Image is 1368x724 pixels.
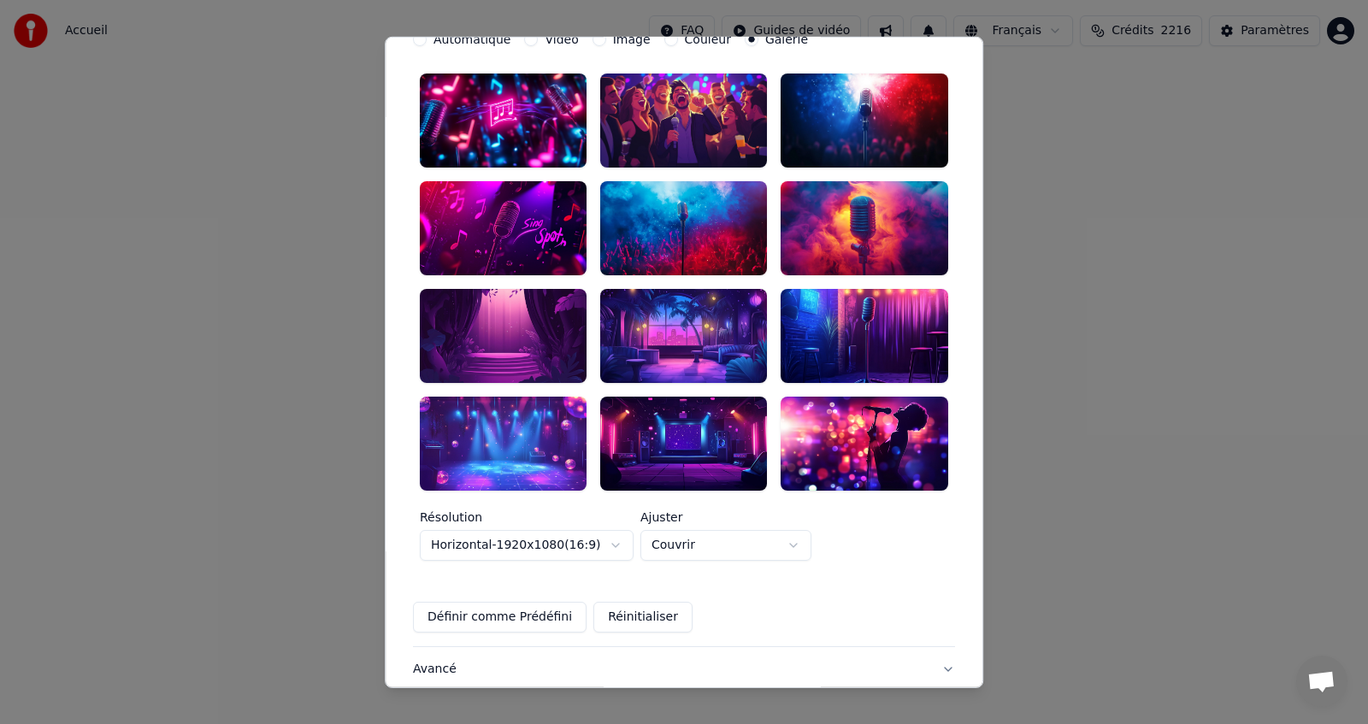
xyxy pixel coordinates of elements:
button: Réinitialiser [593,601,693,632]
label: Galerie [765,33,808,45]
label: Résolution [420,510,634,522]
label: Ajuster [640,510,811,522]
label: Couleur [685,33,731,45]
div: VidéoPersonnaliser le vidéo de karaoké : utiliser une image, une vidéo ou une couleur [413,32,955,645]
button: Avancé [413,646,955,691]
label: Image [613,33,651,45]
label: Vidéo [545,33,579,45]
button: Définir comme Prédéfini [413,601,587,632]
label: Automatique [433,33,510,45]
